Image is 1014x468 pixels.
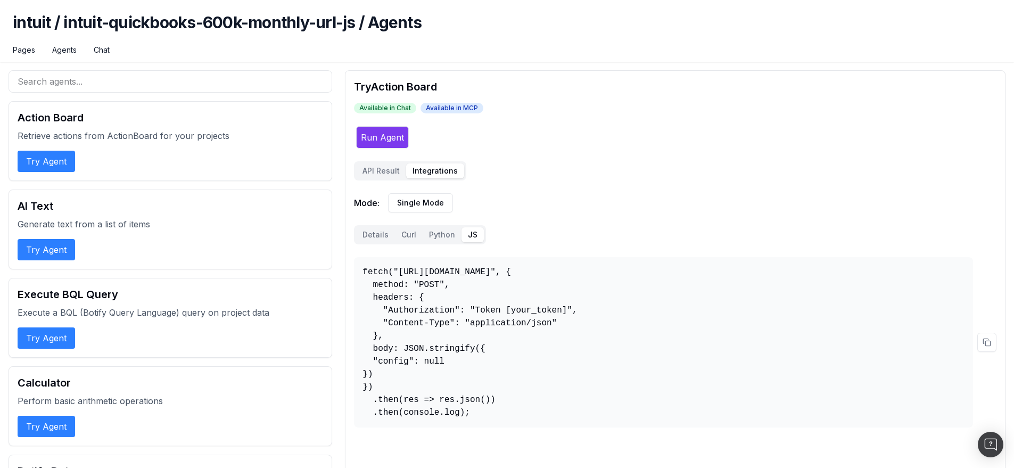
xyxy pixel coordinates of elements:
[18,375,323,390] h2: Calculator
[18,110,323,125] h2: Action Board
[18,395,323,407] p: Perform basic arithmetic operations
[354,196,380,209] span: Mode:
[18,218,323,231] p: Generate text from a list of items
[18,199,323,214] h2: AI Text
[18,306,323,319] p: Execute a BQL (Botify Query Language) query on project data
[421,103,483,113] span: Available in MCP
[354,257,973,428] pre: fetch("[URL][DOMAIN_NAME]", { method: "POST", headers: { "Authorization": "Token [your_token]", "...
[388,193,453,212] button: Single Mode
[9,70,332,93] input: Search agents...
[94,45,110,55] a: Chat
[18,416,75,437] button: Try Agent
[18,239,75,260] button: Try Agent
[18,151,75,172] button: Try Agent
[18,327,75,349] button: Try Agent
[395,227,423,242] button: Curl
[52,45,77,55] a: Agents
[356,163,406,178] button: API Result
[423,227,461,242] button: Python
[461,227,484,242] button: JS
[356,227,395,242] button: Details
[18,287,323,302] h2: Execute BQL Query
[13,45,35,55] a: Pages
[18,129,323,142] p: Retrieve actions from ActionBoard for your projects
[978,432,1003,457] div: Open Intercom Messenger
[406,163,464,178] button: Integrations
[13,13,1001,45] h1: intuit / intuit-quickbooks-600k-monthly-url-js / Agents
[356,126,409,149] button: Run Agent
[354,79,996,94] h2: Try Action Board
[354,103,416,113] span: Available in Chat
